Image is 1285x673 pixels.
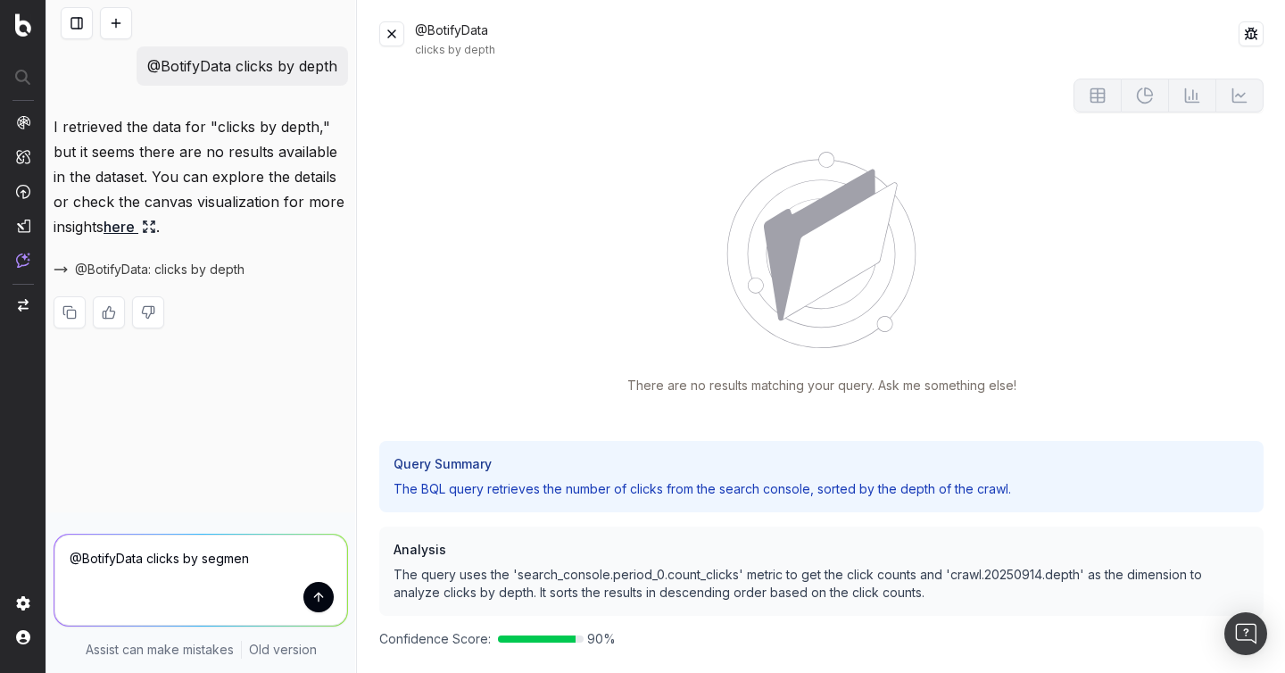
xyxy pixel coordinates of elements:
span: 90 % [587,630,616,648]
button: Not available for current data [1216,79,1264,112]
a: here [104,214,156,239]
p: I retrieved the data for "clicks by depth," but it seems there are no results available in the da... [54,114,348,239]
button: Not available for current data [1169,79,1216,112]
img: Assist [16,253,30,268]
p: The query uses the 'search_console.period_0.count_clicks' metric to get the click counts and 'cra... [394,566,1249,602]
img: Activation [16,184,30,199]
textarea: @BotifyData clicks by segme [54,535,347,626]
img: Studio [16,219,30,233]
button: Not available for current data [1122,79,1169,112]
p: The BQL query retrieves the number of clicks from the search console, sorted by the depth of the ... [394,480,1249,498]
img: Intelligence [16,149,30,164]
p: There are no results matching your query. Ask me something else! [627,377,1016,395]
img: No Data [726,152,916,348]
h3: Analysis [394,541,1249,559]
button: @BotifyData: clicks by depth [54,261,266,278]
img: My account [16,630,30,644]
div: clicks by depth [415,43,1239,57]
a: Watch the raw BQL query [379,650,555,668]
button: Not available for current data [1074,79,1122,112]
div: Open Intercom Messenger [1224,612,1267,655]
h3: Query Summary [394,455,1249,473]
a: Old version [249,641,317,659]
div: @BotifyData [415,21,1239,57]
span: @BotifyData: clicks by depth [75,261,245,278]
p: @BotifyData clicks by depth [147,54,337,79]
img: Setting [16,596,30,611]
img: Switch project [18,299,29,312]
span: Confidence Score: [379,630,491,648]
img: Analytics [16,115,30,129]
p: Assist can make mistakes [86,641,234,659]
img: Botify logo [15,13,31,37]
